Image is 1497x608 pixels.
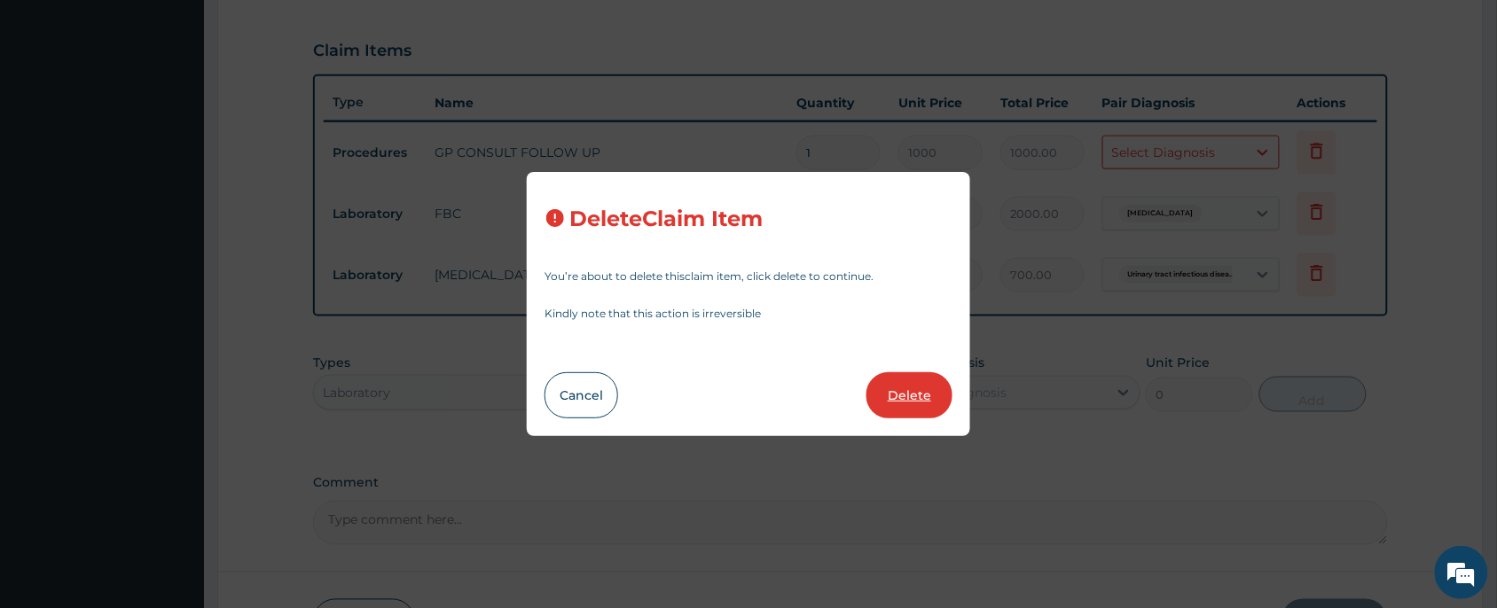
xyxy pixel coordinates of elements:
[545,372,618,418] button: Cancel
[866,372,952,418] button: Delete
[569,207,763,231] h3: Delete Claim Item
[103,188,245,367] span: We're online!
[545,271,952,282] p: You’re about to delete this claim item , click delete to continue.
[92,99,298,122] div: Chat with us now
[33,89,72,133] img: d_794563401_company_1708531726252_794563401
[291,9,333,51] div: Minimize live chat window
[545,308,952,319] p: Kindly note that this action is irreversible
[9,413,338,475] textarea: Type your message and hit 'Enter'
